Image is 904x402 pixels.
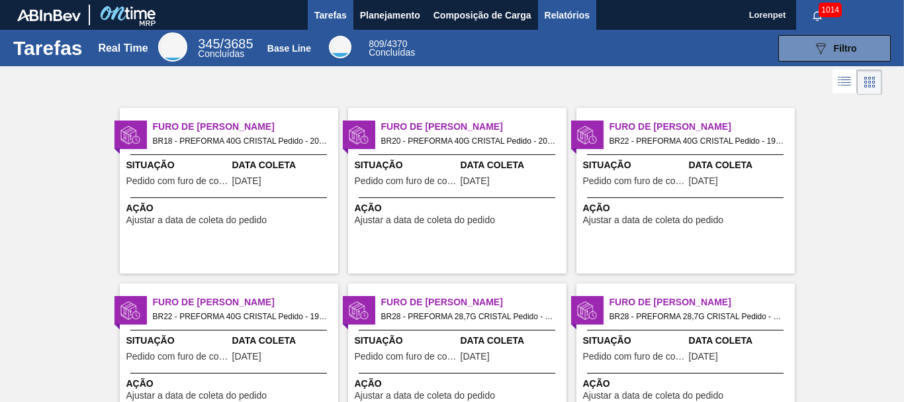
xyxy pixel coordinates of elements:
span: 19/08/2025 [461,352,490,362]
span: Data Coleta [232,334,335,348]
span: Ajustar a data de coleta do pedido [126,391,267,401]
span: Pedido com furo de coleta [355,176,457,186]
span: Furo de Coleta [153,295,338,309]
span: Tarefas [314,7,347,23]
h1: Tarefas [13,40,83,56]
span: Situação [126,334,229,348]
span: Furo de Coleta [610,120,795,134]
span: Pedido com furo de coleta [126,176,229,186]
button: Notificações [796,6,838,25]
span: Situação [126,158,229,172]
span: Ajustar a data de coleta do pedido [583,391,724,401]
span: Composição de Carga [433,7,531,23]
span: Pedido com furo de coleta [583,176,686,186]
img: status [577,301,597,321]
span: Ajustar a data de coleta do pedido [355,215,496,225]
span: Situação [355,334,457,348]
span: Ajustar a data de coleta do pedido [583,215,724,225]
span: Ação [355,377,563,391]
div: Real Time [98,42,148,54]
div: Visão em Lista [833,70,857,95]
span: Planejamento [360,7,420,23]
span: Data Coleta [689,334,791,348]
span: Concluídas [198,48,244,59]
span: Ação [355,201,563,215]
span: Situação [583,158,686,172]
span: Furo de Coleta [381,120,566,134]
span: BR28 - PREFORMA 28,7G CRISTAL Pedido - 2003084 [610,309,784,324]
span: Pedido com furo de coleta [126,352,229,362]
span: Relatórios [545,7,590,23]
span: Data Coleta [232,158,335,172]
span: BR18 - PREFORMA 40G CRISTAL Pedido - 2007621 [153,134,328,148]
span: / 4370 [369,38,407,49]
span: 18/08/2025 [461,176,490,186]
span: Ação [126,377,335,391]
span: BR20 - PREFORMA 40G CRISTAL Pedido - 2006681 [381,134,556,148]
div: Base Line [329,36,351,58]
span: 809 [369,38,384,49]
img: Logout [875,7,891,23]
span: Ação [583,377,791,391]
span: Furo de Coleta [381,295,566,309]
span: 19/08/2025 [232,352,261,362]
img: status [120,301,140,321]
span: BR28 - PREFORMA 28,7G CRISTAL Pedido - 2006649 [381,309,556,324]
span: Ação [583,201,791,215]
span: Ajustar a data de coleta do pedido [355,391,496,401]
div: Base Line [267,43,311,54]
span: Pedido com furo de coleta [583,352,686,362]
img: status [349,301,369,321]
img: status [577,125,597,145]
span: Furo de Coleta [153,120,338,134]
img: status [120,125,140,145]
span: Situação [583,334,686,348]
span: Filtro [834,43,857,54]
span: Data Coleta [461,334,563,348]
span: 20/08/2025 [689,176,718,186]
span: 345 [198,36,220,51]
span: Situação [355,158,457,172]
div: Real Time [158,32,187,62]
span: Ação [126,201,335,215]
span: Pedido com furo de coleta [355,352,457,362]
span: Ajustar a data de coleta do pedido [126,215,267,225]
div: Real Time [198,38,253,58]
span: Concluídas [369,47,415,58]
img: TNhmsLtSVTkK8tSr43FrP2fwEKptu5GPRR3wAAAABJRU5ErkJggg== [17,9,81,21]
button: Filtro [778,35,891,62]
span: 19/08/2025 [232,176,261,186]
span: 19/08/2025 [689,352,718,362]
span: Data Coleta [689,158,791,172]
div: Base Line [369,40,415,57]
span: BR22 - PREFORMA 40G CRISTAL Pedido - 1980679 [153,309,328,324]
span: / 3685 [198,36,253,51]
span: BR22 - PREFORMA 40G CRISTAL Pedido - 1980459 [610,134,784,148]
span: Furo de Coleta [610,295,795,309]
span: 1014 [819,3,842,17]
span: Data Coleta [461,158,563,172]
img: status [349,125,369,145]
div: Visão em Cards [857,70,882,95]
